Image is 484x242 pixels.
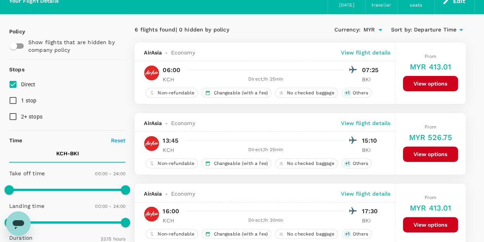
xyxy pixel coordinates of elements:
img: AK [144,206,159,222]
div: Direct , 1h 25min [186,146,345,154]
div: 6 flights found | 0 hidden by policy [135,26,300,34]
div: No checked baggage [275,158,338,168]
h6: MYR 413.01 [410,202,451,214]
strong: Stops [9,66,24,72]
span: + 1 [344,160,351,167]
p: Show flights that are hidden by company policy [28,38,121,54]
div: traveller [372,2,391,9]
span: Currency : [334,26,360,34]
p: Take off time [9,170,45,177]
span: + 1 [344,231,351,237]
div: Direct , 1h 25min [186,76,345,83]
span: Economy [171,119,195,127]
span: From [425,124,437,130]
div: Changeable (with a fee) [202,229,271,239]
span: Changeable (with a fee) [210,231,271,237]
p: 13:45 [163,136,178,145]
span: 1 stop [21,97,37,104]
div: Changeable (with a fee) [202,88,271,98]
div: Non-refundable [146,158,198,168]
div: +1Others [342,88,372,98]
div: +1Others [342,229,372,239]
p: KCH [163,146,182,154]
h6: MYR 526.75 [409,131,452,143]
span: Changeable (with a fee) [210,160,271,167]
p: BKI [362,217,381,224]
span: AirAsia [144,190,162,198]
span: Others [350,90,371,96]
h6: MYR 413.01 [410,61,451,73]
span: - [162,49,171,56]
button: View options [403,147,458,162]
span: Others [350,231,371,237]
p: Reset [111,137,126,144]
button: View options [403,76,458,91]
p: KCH [163,76,182,83]
span: No checked baggage [284,90,337,96]
span: Sort by : [391,26,412,34]
span: 00:00 - 24:00 [95,171,125,176]
p: 17:30 [362,207,381,216]
p: Policy [9,28,16,35]
div: No checked baggage [275,88,338,98]
div: +1Others [342,158,372,168]
div: [DATE] [339,2,354,9]
span: Direct [21,81,36,87]
div: Direct , 1h 30min [186,217,345,224]
p: KCH [163,217,182,224]
span: From [425,54,437,59]
div: seats [410,2,422,9]
span: Economy [171,190,195,198]
p: Time [9,137,23,144]
span: Changeable (with a fee) [210,90,271,96]
span: No checked baggage [284,231,337,237]
p: Landing time [9,202,44,210]
span: 2+ stops [21,114,42,120]
p: View flight details [341,119,390,127]
p: BKI [362,146,381,154]
span: + 1 [344,90,351,96]
p: 16:00 [163,207,179,216]
p: View flight details [341,49,390,56]
span: AirAsia [144,119,162,127]
span: AirAsia [144,49,162,56]
span: - [162,119,171,127]
button: View options [403,217,458,232]
span: Non-refundable [155,231,197,237]
p: View flight details [341,190,390,198]
p: 07:25 [362,66,381,75]
p: 06:00 [163,66,180,75]
span: Non-refundable [155,160,197,167]
img: AK [144,136,159,151]
span: Economy [171,49,195,56]
iframe: Button to launch messaging window [6,211,31,236]
span: Departure Time [414,26,456,34]
button: Open [375,25,386,35]
span: Non-refundable [155,90,197,96]
div: Changeable (with a fee) [202,158,271,168]
p: 15:10 [362,136,381,145]
div: Non-refundable [146,88,198,98]
p: BKI [362,76,381,83]
span: 23.15 hours [101,236,126,242]
img: AK [144,65,159,81]
span: No checked baggage [284,160,337,167]
span: Others [350,160,371,167]
span: From [425,195,437,200]
span: 00:00 - 24:00 [95,204,125,209]
div: Non-refundable [146,229,198,239]
div: No checked baggage [275,229,338,239]
p: Duration [9,234,33,242]
span: - [162,190,171,198]
p: KCH - BKI [56,150,79,157]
